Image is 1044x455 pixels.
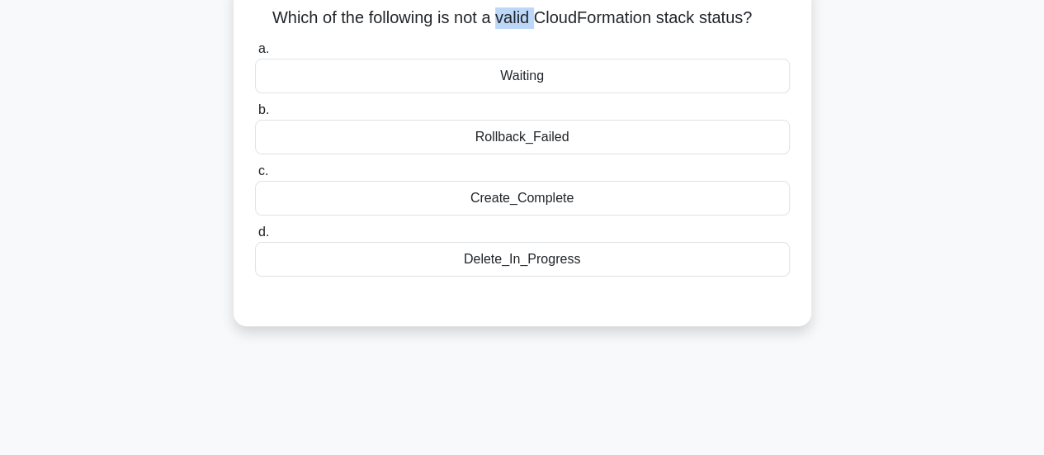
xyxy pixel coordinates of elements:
[255,59,790,93] div: Waiting
[255,242,790,277] div: Delete_In_Progress
[258,164,268,178] span: c.
[255,120,790,154] div: Rollback_Failed
[258,102,269,116] span: b.
[255,181,790,216] div: Create_Complete
[253,7,791,29] h5: Which of the following is not a valid CloudFormation stack status?
[258,225,269,239] span: d.
[258,41,269,55] span: a.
